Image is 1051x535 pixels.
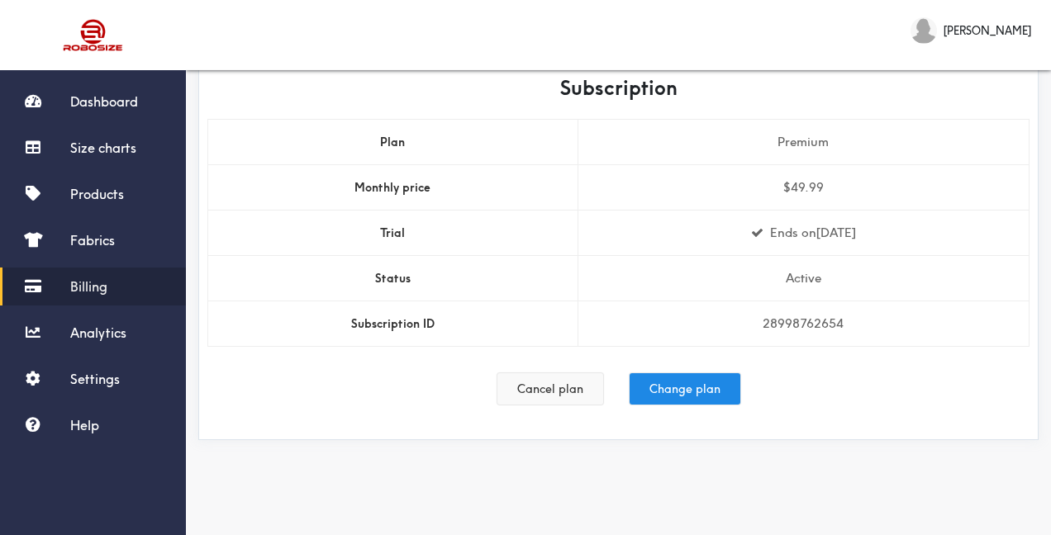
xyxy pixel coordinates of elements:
td: $ 49.99 [578,165,1029,211]
span: Dashboard [70,93,138,110]
th: Status [208,256,578,301]
span: Help [70,417,99,433]
img: Robosize [31,12,155,58]
span: Billing [70,278,107,295]
button: Change plan [630,373,740,405]
img: Youlya [911,17,937,44]
td: Active [578,256,1029,301]
span: Size charts [70,140,136,156]
td: Premium [578,120,1029,165]
button: Cancel plan [497,373,603,405]
h4: Subscription [220,69,1017,106]
span: Analytics [70,324,126,341]
th: Trial [208,211,578,256]
th: Subscription ID [208,301,578,347]
span: Products [70,186,124,202]
td: 28998762654 [578,301,1029,347]
th: Monthly price [208,165,578,211]
span: Fabrics [70,232,115,249]
span: Ends on [DATE] [770,225,856,240]
th: Plan [208,120,578,165]
span: [PERSON_NAME] [944,21,1031,40]
span: Settings [70,371,120,387]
